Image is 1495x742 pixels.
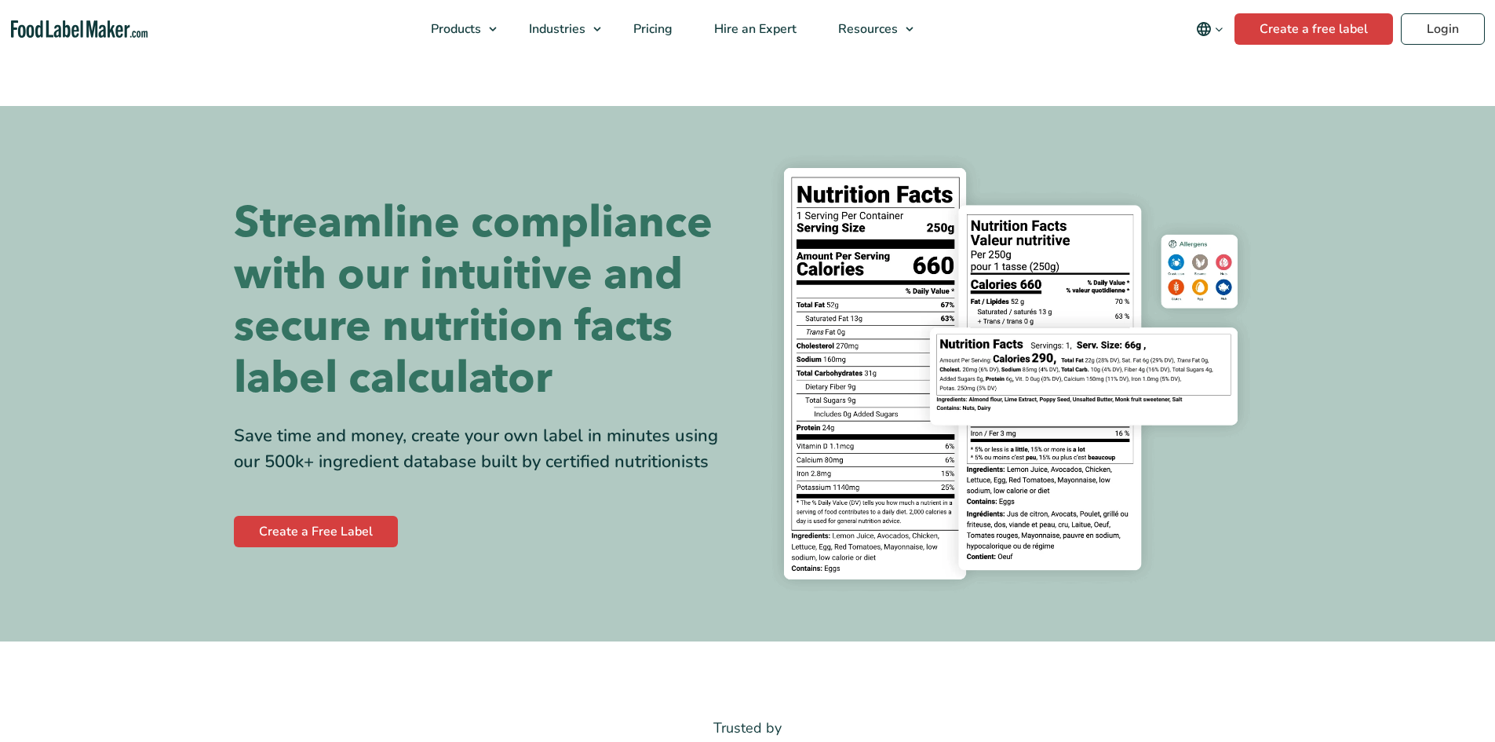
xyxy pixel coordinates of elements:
h1: Streamline compliance with our intuitive and secure nutrition facts label calculator [234,197,736,404]
span: Pricing [629,20,674,38]
a: Create a free label [1234,13,1393,45]
a: Create a Free Label [234,516,398,547]
span: Resources [833,20,899,38]
a: Food Label Maker homepage [11,20,148,38]
div: Save time and money, create your own label in minutes using our 500k+ ingredient database built b... [234,423,736,475]
button: Change language [1185,13,1234,45]
p: Trusted by [234,717,1262,740]
a: Login [1401,13,1485,45]
span: Industries [524,20,587,38]
span: Hire an Expert [709,20,798,38]
span: Products [426,20,483,38]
